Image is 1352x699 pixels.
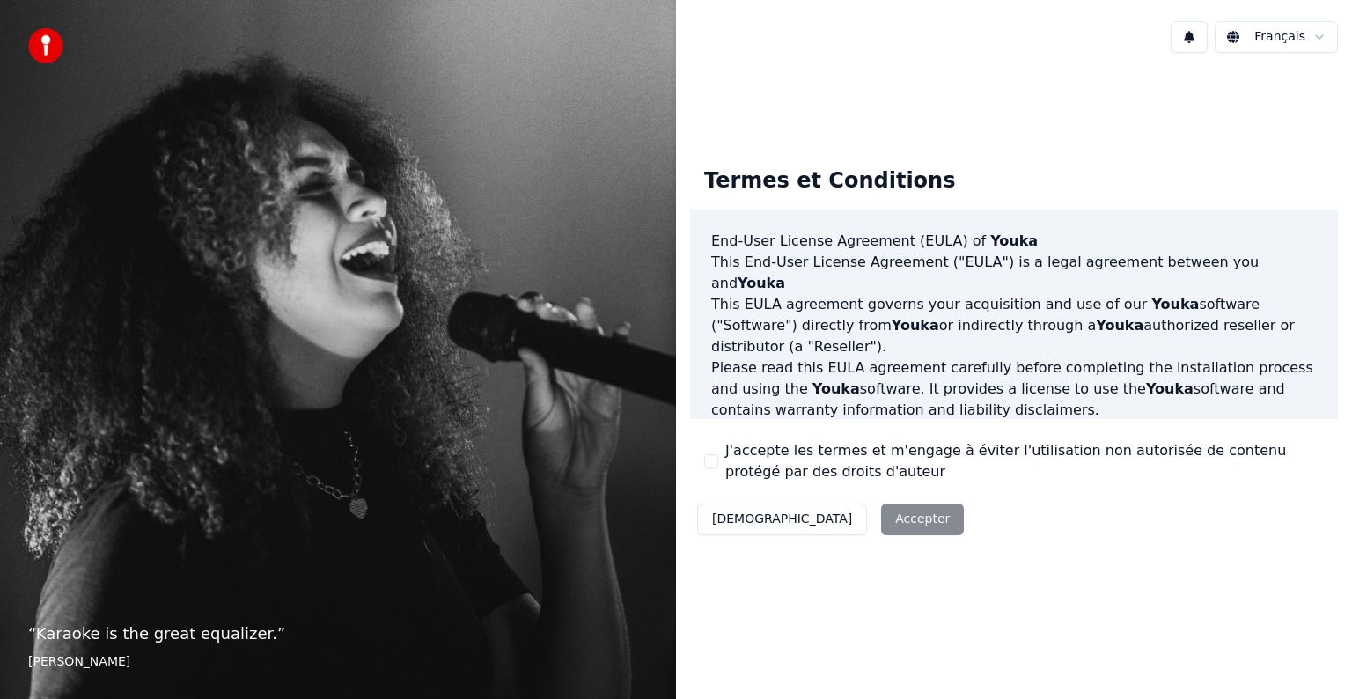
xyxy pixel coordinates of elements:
[28,653,648,671] footer: [PERSON_NAME]
[711,252,1317,294] p: This End-User License Agreement ("EULA") is a legal agreement between you and
[725,440,1324,482] label: J'accepte les termes et m'engage à éviter l'utilisation non autorisée de contenu protégé par des ...
[738,275,785,291] span: Youka
[697,504,867,535] button: [DEMOGRAPHIC_DATA]
[711,294,1317,357] p: This EULA agreement governs your acquisition and use of our software ("Software") directly from o...
[28,622,648,646] p: “ Karaoke is the great equalizer. ”
[892,317,939,334] span: Youka
[711,357,1317,421] p: Please read this EULA agreement carefully before completing the installation process and using th...
[28,28,63,63] img: youka
[1151,296,1199,313] span: Youka
[1096,317,1143,334] span: Youka
[711,231,1317,252] h3: End-User License Agreement (EULA) of
[990,232,1038,249] span: Youka
[690,153,969,210] div: Termes et Conditions
[1146,380,1194,397] span: Youka
[812,380,860,397] span: Youka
